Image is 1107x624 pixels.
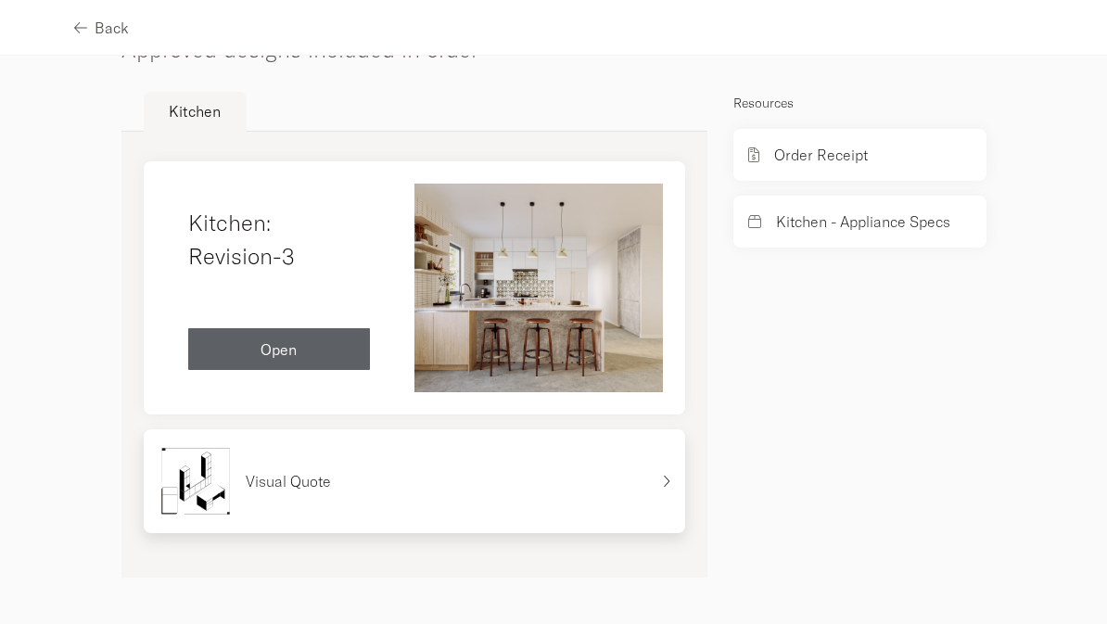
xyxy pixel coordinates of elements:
[414,184,663,392] img: Kelly-Williams-Kitchen-1-5e02.jpg
[144,92,247,132] button: Kitchen
[188,206,370,273] h4: Kitchen: Revision-3
[74,6,129,48] button: Back
[774,144,868,166] p: Order Receipt
[95,20,129,35] span: Back
[246,470,331,492] p: Visual Quote
[733,92,986,114] p: Resources
[776,210,950,233] p: Kitchen - Appliance Specs
[261,342,297,357] span: Open
[159,444,233,518] img: visual-quote-b.svg
[188,328,370,370] button: Open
